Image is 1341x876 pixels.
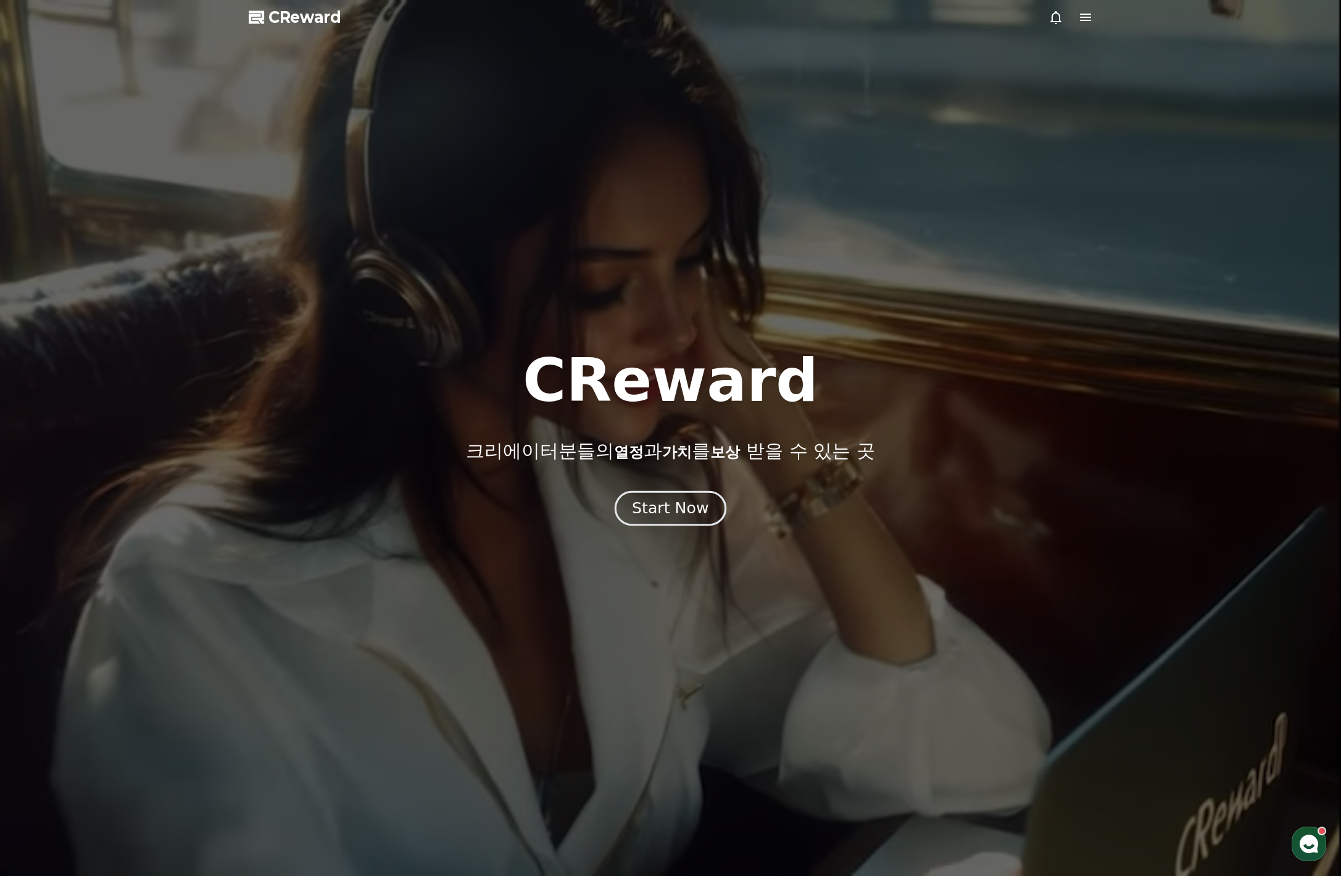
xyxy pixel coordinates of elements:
a: 새 문의하기 [76,349,168,376]
div: Creward [42,75,82,86]
p: 크리에이터분들의 과 를 받을 수 있는 곳 [466,440,874,462]
span: 열정 [614,444,644,461]
a: Creward3시간 전 출금 신청하신 내역은 [DATE]에 일괄적으로 처리됩니다. 감사합니다. [6,70,238,116]
div: Start Now [632,498,708,519]
span: CReward [268,7,341,27]
a: 홈 [4,391,81,422]
button: 모두 읽기 [185,46,228,60]
span: 대화 [113,410,128,420]
span: 1개의 안 읽은 알림이 있어요 [16,48,128,59]
span: 설정 [191,410,206,419]
div: 10-02 [91,128,112,138]
span: 홈 [39,410,46,419]
button: Start Now [615,491,726,526]
span: 가치 [662,444,692,461]
span: 보상 [710,444,740,461]
a: Start Now [617,504,724,516]
div: CReward [42,127,85,138]
h1: CReward [523,351,818,410]
div: 3시간 전 [88,76,117,86]
div: 출금 신청하신 내역은 [DATE]에 일괄적으로 처리됩니다. 감사합니다. [42,86,230,111]
a: CReward [249,7,341,27]
a: 대화 [81,391,159,422]
span: 새 문의하기 [91,357,140,369]
a: 설정 [159,391,237,422]
div: 민족대명절 추석이 찾아왔습니다! 올 [DATE] 가족들과 함께 풍선한 한가위 보내시길 바라며 늘 좋은 일들만 가득하시길 기원합니다! 크리워드 고객센터 휴무 안내 [DATE](... [42,138,217,163]
a: CReward10-02 민족대명절 추석이 찾아왔습니다! 올 [DATE] 가족들과 함께 풍선한 한가위 보내시길 바라며 늘 좋은 일들만 가득하시길 기원합니다! 크리워드 고객센터 ... [6,122,238,168]
span: 대화 [12,14,39,30]
span: 모두 읽기 [189,48,224,57]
